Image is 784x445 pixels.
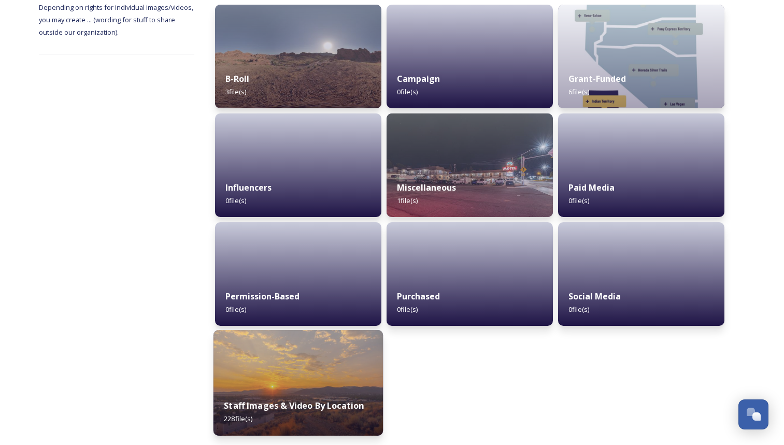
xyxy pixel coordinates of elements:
[738,399,768,429] button: Open Chat
[397,196,418,205] span: 1 file(s)
[397,182,456,193] strong: Miscellaneous
[387,113,553,217] img: ef9707c7-e0e7-40a8-a740-90886d9247af.jpg
[397,305,418,314] span: 0 file(s)
[568,73,626,84] strong: Grant-Funded
[225,73,249,84] strong: B-Roll
[225,305,246,314] span: 0 file(s)
[225,182,272,193] strong: Influencers
[225,291,300,302] strong: Permission-Based
[568,196,589,205] span: 0 file(s)
[213,330,383,436] img: e5cb5a12-9eec-4bcb-9d7a-4ac6a43d6a30.jpg
[225,196,246,205] span: 0 file(s)
[224,414,252,423] span: 228 file(s)
[225,87,246,96] span: 3 file(s)
[397,73,440,84] strong: Campaign
[568,182,615,193] strong: Paid Media
[568,305,589,314] span: 0 file(s)
[558,5,724,108] img: 5d66b34e-4048-4132-9530-d55526e46d84.jpg
[224,400,364,411] strong: Staff Images & Video By Location
[397,291,440,302] strong: Purchased
[215,5,381,108] img: 014d11f6-28eb-4c15-bfdc-a0c688befe64.jpg
[568,87,589,96] span: 6 file(s)
[568,291,621,302] strong: Social Media
[397,87,418,96] span: 0 file(s)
